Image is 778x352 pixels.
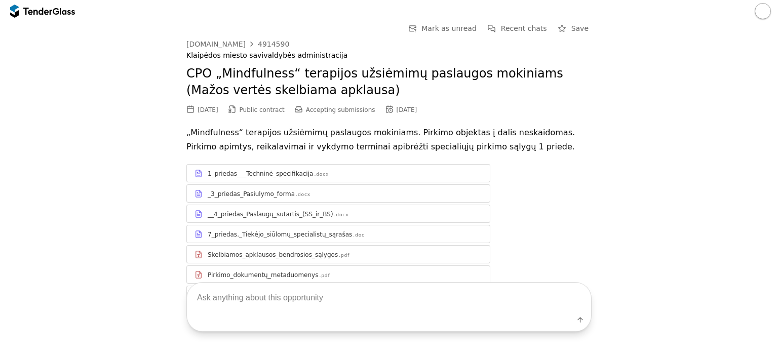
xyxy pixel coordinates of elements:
[186,65,592,99] h2: CPO „Mindfulness“ terapijos užsiėmimų paslaugos mokiniams (Mažos vertės skelbiama apklausa)
[208,230,352,239] div: 7_priedas._Tiekėjo_siūlomų_specialistų_sąrašas
[240,106,285,113] span: Public contract
[571,24,589,32] span: Save
[198,106,218,113] div: [DATE]
[208,170,313,178] div: 1_priedas___Techninė_specifikacija
[186,126,592,154] p: „Mindfulness“ terapijos užsiėmimų paslaugos mokiniams. Pirkimo objektas į dalis neskaidomas. Pirk...
[208,190,295,198] div: _3_priedas_Pasiulymo_forma
[555,22,592,35] button: Save
[314,171,329,178] div: .docx
[258,41,289,48] div: 4914590
[186,51,592,60] div: Klaipėdos miesto savivaldybės administracija
[186,205,490,223] a: __4_priedas_Paslaugų_sutartis_(SS_ir_BS).docx
[397,106,417,113] div: [DATE]
[186,164,490,182] a: 1_priedas___Techninė_specifikacija.docx
[186,245,490,263] a: Skelbiamos_apklausos_bendrosios_sąlygos.pdf
[208,210,333,218] div: __4_priedas_Paslaugų_sutartis_(SS_ir_BS)
[186,225,490,243] a: 7_priedas._Tiekėjo_siūlomų_specialistų_sąrašas.doc
[485,22,550,35] button: Recent chats
[306,106,375,113] span: Accepting submissions
[405,22,480,35] button: Mark as unread
[186,40,289,48] a: [DOMAIN_NAME]4914590
[334,212,349,218] div: .docx
[208,251,338,259] div: Skelbiamos_apklausos_bendrosios_sąlygos
[296,191,310,198] div: .docx
[339,252,349,259] div: .pdf
[421,24,477,32] span: Mark as unread
[353,232,365,239] div: .doc
[186,184,490,203] a: _3_priedas_Pasiulymo_forma.docx
[501,24,547,32] span: Recent chats
[186,41,246,48] div: [DOMAIN_NAME]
